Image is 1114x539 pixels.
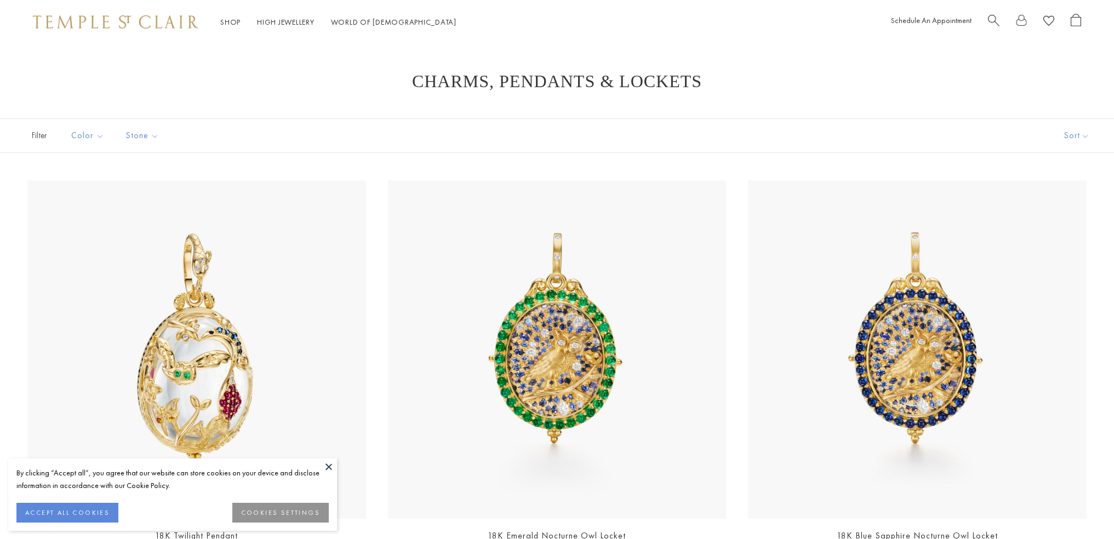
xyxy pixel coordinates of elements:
[1039,119,1114,152] button: Show sort by
[27,180,366,519] img: 18K Twilight Pendant
[1043,14,1054,31] a: View Wishlist
[988,14,999,31] a: Search
[1059,487,1103,528] iframe: Gorgias live chat messenger
[16,467,329,492] div: By clicking “Accept all”, you agree that our website can store cookies on your device and disclos...
[121,129,167,143] span: Stone
[1071,14,1081,31] a: Open Shopping Bag
[220,17,241,27] a: ShopShop
[891,15,972,25] a: Schedule An Appointment
[220,15,456,29] nav: Main navigation
[44,71,1070,91] h1: Charms, Pendants & Lockets
[232,503,329,523] button: COOKIES SETTINGS
[257,17,315,27] a: High JewelleryHigh Jewellery
[63,123,112,148] button: Color
[331,17,456,27] a: World of [DEMOGRAPHIC_DATA]World of [DEMOGRAPHIC_DATA]
[118,123,167,148] button: Stone
[66,129,112,143] span: Color
[388,180,727,519] img: 18K Emerald Nocturne Owl Locket
[16,503,118,523] button: ACCEPT ALL COOKIES
[748,180,1087,519] img: 18K Blue Sapphire Nocturne Owl Locket
[33,15,198,29] img: Temple St. Clair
